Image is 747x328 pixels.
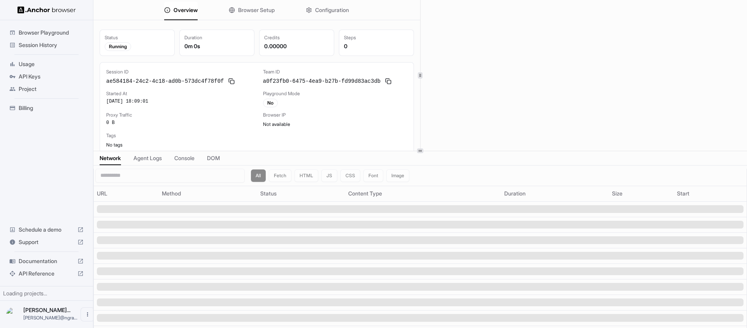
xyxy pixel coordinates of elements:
[264,35,329,41] div: Credits
[106,112,251,118] div: Proxy Traffic
[23,307,70,313] span: YASHWANTH KUMAR MYDAM
[6,267,87,280] div: API Reference
[263,99,278,107] div: No
[19,226,74,234] span: Schedule a demo
[106,142,123,148] span: No tags
[238,6,275,14] span: Browser Setup
[19,60,84,68] span: Usage
[97,190,156,197] div: URL
[19,29,84,37] span: Browser Playground
[133,154,162,162] span: Agent Logs
[18,6,76,14] img: Anchor Logo
[106,120,251,126] div: 0 B
[612,190,671,197] div: Size
[344,42,409,50] div: 0
[344,35,409,41] div: Steps
[105,42,131,51] div: Running
[19,270,74,277] span: API Reference
[3,290,90,297] div: Loading projects...
[81,307,95,321] button: Open menu
[106,91,251,97] div: Started At
[348,190,498,197] div: Content Type
[264,42,329,50] div: 0.00000
[184,42,249,50] div: 0m 0s
[6,70,87,83] div: API Keys
[19,238,74,246] span: Support
[6,102,87,114] div: Billing
[6,307,20,321] img: YASHWANTH KUMAR MYDAM
[174,154,195,162] span: Console
[100,154,121,162] span: Network
[263,112,407,118] div: Browser IP
[106,98,251,105] div: [DATE] 18:09:01
[504,190,605,197] div: Duration
[19,104,84,112] span: Billing
[6,26,87,39] div: Browser Playground
[174,6,198,14] span: Overview
[263,91,407,97] div: Playground Mode
[6,39,87,51] div: Session History
[6,255,87,267] div: Documentation
[6,223,87,236] div: Schedule a demo
[184,35,249,41] div: Duration
[162,190,254,197] div: Method
[263,77,381,85] span: a0f23fb0-6475-4ea9-b27b-fd99d83ac3db
[6,58,87,70] div: Usage
[23,315,77,321] span: yashwanth@ngram.com
[263,69,407,75] div: Team ID
[106,133,407,139] div: Tags
[105,35,170,41] div: Status
[263,121,290,127] span: Not available
[19,41,84,49] span: Session History
[106,77,224,85] span: ae584184-24c2-4c18-ad0b-573dc4f78f0f
[19,73,84,80] span: API Keys
[677,190,743,197] div: Start
[6,236,87,248] div: Support
[106,69,251,75] div: Session ID
[260,190,342,197] div: Status
[19,85,84,93] span: Project
[315,6,349,14] span: Configuration
[6,83,87,95] div: Project
[19,257,74,265] span: Documentation
[207,154,220,162] span: DOM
